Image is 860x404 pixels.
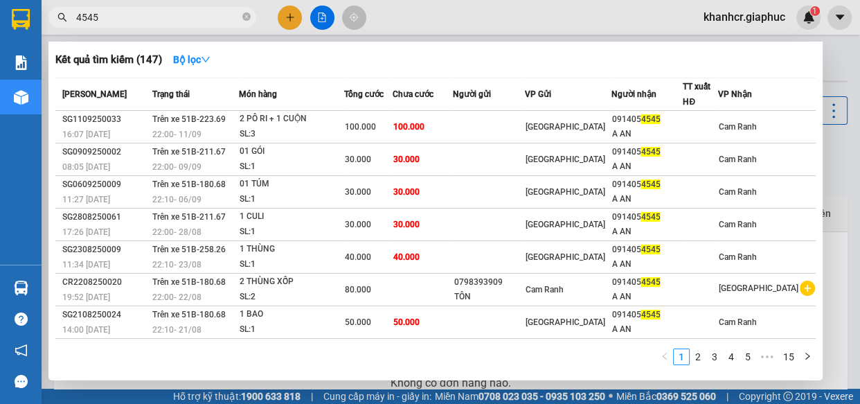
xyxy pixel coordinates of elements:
[740,349,756,365] li: 5
[344,89,384,99] span: Tổng cước
[526,252,605,262] span: [GEOGRAPHIC_DATA]
[640,179,660,189] span: 4545
[719,252,757,262] span: Cam Ranh
[723,349,740,365] li: 4
[240,257,343,272] div: SL: 1
[779,349,798,365] a: 15
[201,55,210,64] span: down
[393,252,420,262] span: 40.000
[162,49,222,71] button: Bộ lọcdown
[611,243,682,257] div: 091405
[526,220,605,229] span: [GEOGRAPHIC_DATA]
[690,349,706,365] a: 2
[345,252,371,262] span: 40.000
[345,187,371,197] span: 30.000
[62,162,110,172] span: 08:05 [DATE]
[611,127,682,141] div: A AN
[611,275,682,290] div: 091405
[152,227,201,237] span: 22:00 - 28/08
[240,242,343,257] div: 1 THÙNG
[240,159,343,175] div: SL: 1
[62,243,148,257] div: SG2308250009
[393,317,420,327] span: 50.000
[15,313,28,326] span: question-circle
[62,130,110,139] span: 16:07 [DATE]
[345,285,371,295] span: 80.000
[62,275,148,290] div: CR2208250020
[611,192,682,207] div: A AN
[239,89,277,99] span: Món hàng
[611,89,656,99] span: Người nhận
[152,325,201,335] span: 22:10 - 21/08
[152,292,201,302] span: 22:00 - 22/08
[640,212,660,222] span: 4545
[152,89,190,99] span: Trạng thái
[152,179,226,189] span: Trên xe 51B-180.68
[640,147,660,157] span: 4545
[526,187,605,197] span: [GEOGRAPHIC_DATA]
[640,114,660,124] span: 4545
[803,352,812,360] span: right
[57,12,67,22] span: search
[719,283,798,293] span: [GEOGRAPHIC_DATA]
[393,187,420,197] span: 30.000
[152,130,201,139] span: 22:00 - 11/09
[526,317,605,327] span: [GEOGRAPHIC_DATA]
[152,162,201,172] span: 22:00 - 09/09
[690,349,706,365] li: 2
[14,281,28,295] img: warehouse-icon
[240,127,343,142] div: SL: 3
[345,220,371,229] span: 30.000
[62,145,148,159] div: SG0909250002
[62,260,110,270] span: 11:34 [DATE]
[240,290,343,305] div: SL: 2
[454,290,524,304] div: TÔN
[240,112,343,127] div: 2 PÔ RI + 1 CUỘN
[454,275,524,290] div: 0798393909
[240,322,343,337] div: SL: 1
[719,187,757,197] span: Cam Ranh
[673,349,690,365] li: 1
[240,144,343,159] div: 01 GÓI
[345,155,371,164] span: 30.000
[661,352,669,360] span: left
[242,11,251,24] span: close-circle
[724,349,739,365] a: 4
[152,277,226,287] span: Trên xe 51B-180.68
[76,10,240,25] input: Tìm tên, số ĐT hoặc mã đơn
[240,340,343,355] div: 01 MÔ TƠ 01 NHÔNG
[240,307,343,322] div: 1 BAO
[611,177,682,192] div: 091405
[640,310,660,319] span: 4545
[62,177,148,192] div: SG0609250009
[611,257,682,272] div: A AN
[345,122,376,132] span: 100.000
[718,89,752,99] span: VP Nhận
[62,89,127,99] span: [PERSON_NAME]
[62,325,110,335] span: 14:00 [DATE]
[393,155,420,164] span: 30.000
[611,210,682,225] div: 091405
[393,122,424,132] span: 100.000
[526,122,605,132] span: [GEOGRAPHIC_DATA]
[393,220,420,229] span: 30.000
[62,340,148,355] div: SG2108250044
[778,349,799,365] li: 15
[12,9,30,30] img: logo-vxr
[15,344,28,357] span: notification
[740,349,755,365] a: 5
[15,375,28,388] span: message
[152,260,201,270] span: 22:10 - 23/08
[683,82,710,107] span: TT xuất HĐ
[640,277,660,287] span: 4545
[707,349,722,365] a: 3
[393,89,433,99] span: Chưa cước
[14,55,28,70] img: solution-icon
[345,317,371,327] span: 50.000
[719,122,757,132] span: Cam Ranh
[152,245,226,254] span: Trên xe 51B-258.26
[719,155,757,164] span: Cam Ranh
[62,112,148,127] div: SG1109250033
[611,322,682,337] div: A AN
[242,12,251,21] span: close-circle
